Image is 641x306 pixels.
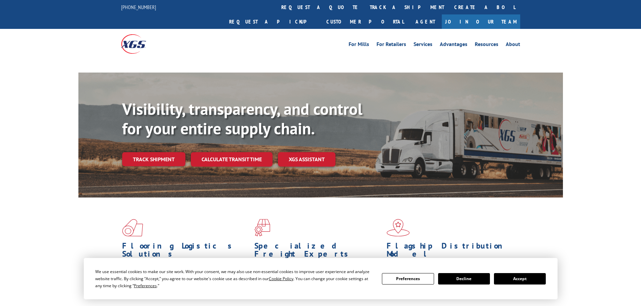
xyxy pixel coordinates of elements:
[349,42,369,49] a: For Mills
[475,42,498,49] a: Resources
[387,242,514,261] h1: Flagship Distribution Model
[121,4,156,10] a: [PHONE_NUMBER]
[382,273,434,285] button: Preferences
[409,14,442,29] a: Agent
[122,219,143,236] img: xgs-icon-total-supply-chain-intelligence-red
[84,258,558,299] div: Cookie Consent Prompt
[321,14,409,29] a: Customer Portal
[377,42,406,49] a: For Retailers
[440,42,467,49] a: Advantages
[254,242,382,261] h1: Specialized Freight Experts
[442,14,520,29] a: Join Our Team
[506,42,520,49] a: About
[438,273,490,285] button: Decline
[122,242,249,261] h1: Flooring Logistics Solutions
[224,14,321,29] a: Request a pickup
[134,283,157,289] span: Preferences
[254,219,270,236] img: xgs-icon-focused-on-flooring-red
[414,42,432,49] a: Services
[278,152,335,167] a: XGS ASSISTANT
[95,268,374,289] div: We use essential cookies to make our site work. With your consent, we may also use non-essential ...
[387,219,410,236] img: xgs-icon-flagship-distribution-model-red
[122,152,185,166] a: Track shipment
[191,152,273,167] a: Calculate transit time
[269,276,293,281] span: Cookie Policy
[122,98,362,139] b: Visibility, transparency, and control for your entire supply chain.
[494,273,546,285] button: Accept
